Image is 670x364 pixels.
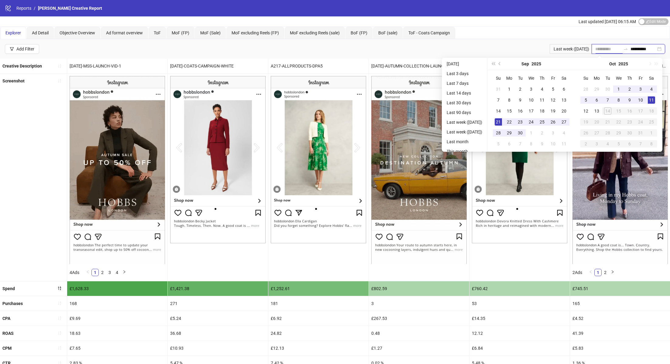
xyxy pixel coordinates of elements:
td: 2025-09-28 [580,84,591,95]
span: sort-ascending [57,346,62,350]
div: 5 [582,96,589,104]
div: [DATE]-AUTUMN-COLLECTION-LAUNCH-VID-1 [369,59,469,73]
div: 11 [538,96,546,104]
img: Screenshot 120235258651690624 [170,76,266,243]
div: 16 [517,107,524,115]
button: Previous month (PageUp) [496,58,503,70]
td: 2025-09-05 [548,84,558,95]
img: Screenshot 120233814573920624 [472,76,567,243]
li: Next Page [121,269,128,276]
td: 2025-09-24 [526,116,537,127]
span: swap-right [623,47,628,51]
div: 20 [593,118,600,126]
div: 10 [527,96,535,104]
td: 2025-11-04 [602,138,613,149]
button: right [609,269,616,276]
th: Tu [602,73,613,84]
b: Creative Description [2,64,42,68]
td: 2025-09-23 [515,116,526,127]
td: 2025-10-04 [646,84,657,95]
div: 25 [648,118,655,126]
li: [DATE] [444,60,485,68]
div: 31 [495,85,502,93]
td: 2025-09-19 [548,106,558,116]
span: BoF (FP) [351,30,367,35]
div: £1.27 [369,341,469,355]
div: £6.92 [268,311,369,326]
td: 2025-09-04 [537,84,548,95]
button: right [121,269,128,276]
span: MoF excluding Reels (FP) [232,30,279,35]
div: 8 [527,140,535,147]
td: 2025-09-02 [515,84,526,95]
div: 168 [67,296,167,311]
div: 18 [538,107,546,115]
td: 2025-10-07 [515,138,526,149]
button: left [84,269,91,276]
div: 27 [593,129,600,137]
li: Last 30 days [444,99,485,106]
td: 2025-10-11 [558,138,569,149]
td: 2025-10-29 [613,127,624,138]
td: 2025-09-15 [504,106,515,116]
td: 2025-10-13 [591,106,602,116]
div: 26 [582,129,589,137]
div: 31 [637,129,644,137]
td: 2025-10-03 [548,127,558,138]
td: 2025-10-16 [624,106,635,116]
div: £6.84 [469,341,570,355]
td: 2025-09-30 [515,127,526,138]
span: Last updated [DATE] 06:15 AM [579,19,636,24]
li: 1 [594,269,602,276]
td: 2025-09-30 [602,84,613,95]
div: 16 [626,107,633,115]
td: 2025-10-19 [580,116,591,127]
td: 2025-10-24 [635,116,646,127]
div: 53 [469,296,570,311]
td: 2025-10-02 [624,84,635,95]
b: Purchases [2,301,23,306]
td: 2025-09-07 [493,95,504,106]
td: 2025-10-27 [591,127,602,138]
div: £7.65 [67,341,167,355]
td: 2025-11-08 [646,138,657,149]
li: 2 [99,269,106,276]
div: 7 [495,96,502,104]
b: Spend [2,286,15,291]
div: 30 [517,129,524,137]
a: 2 [602,269,609,276]
td: 2025-09-11 [537,95,548,106]
td: 2025-10-01 [613,84,624,95]
td: 2025-09-12 [548,95,558,106]
td: 2025-11-03 [591,138,602,149]
div: 22 [615,118,622,126]
li: 1 [91,269,99,276]
td: 2025-09-21 [493,116,504,127]
td: 2025-09-06 [558,84,569,95]
div: 7 [604,96,611,104]
div: 8 [615,96,622,104]
div: 19 [582,118,589,126]
th: Su [493,73,504,84]
div: 12.12 [469,326,570,341]
td: 2025-09-29 [504,127,515,138]
th: Fr [635,73,646,84]
div: 2 [582,140,589,147]
img: Screenshot 120234562355700624 [371,76,467,264]
li: This month [444,148,485,155]
div: 8 [506,96,513,104]
td: 2025-10-31 [635,127,646,138]
div: Add Filter [16,47,34,51]
span: Explorer [5,30,21,35]
span: filter [10,47,14,51]
button: Choose a month [609,58,616,70]
div: 10 [637,96,644,104]
td: 2025-10-06 [504,138,515,149]
span: to [623,47,628,51]
td: 2025-10-08 [613,95,624,106]
div: 0.48 [369,326,469,341]
div: £10.93 [168,341,268,355]
div: 15 [506,107,513,115]
div: 17 [527,107,535,115]
div: 29 [615,129,622,137]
